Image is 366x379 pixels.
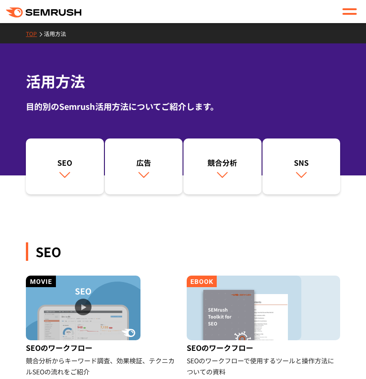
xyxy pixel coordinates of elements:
a: SEOのワークフロー SEOのワークフローで使用するツールと操作方法についての資料 [187,276,340,377]
div: SEO [26,242,340,261]
h1: 活用方法 [26,69,340,92]
div: 競合分析からキーワード調査、効果検証、テクニカルSEOの流れをご紹介 [26,355,179,377]
div: SEOのワークフローで使用するツールと操作方法についての資料 [187,355,340,377]
div: 競合分析 [188,157,257,168]
div: SEOのワークフロー [187,340,340,355]
a: SEOのワークフロー 競合分析からキーワード調査、効果検証、テクニカルSEOの流れをご紹介 [26,276,179,377]
a: TOP [26,30,44,37]
div: SEO [30,157,99,168]
div: SEOのワークフロー [26,340,179,355]
a: 広告 [105,138,183,195]
a: SEO [26,138,104,195]
a: 競合分析 [183,138,262,195]
div: 広告 [110,157,178,168]
a: SNS [262,138,341,195]
div: 目的別のSemrush活用方法についてご紹介します。 [26,100,340,113]
div: SNS [267,157,336,168]
a: 活用方法 [44,30,73,37]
